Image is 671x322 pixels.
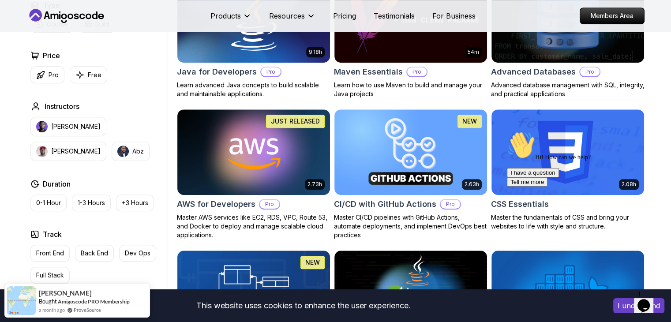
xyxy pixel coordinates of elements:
[468,49,479,56] p: 54m
[30,195,67,211] button: 0-1 Hour
[36,198,61,207] p: 0-1 Hour
[309,49,322,56] p: 9.18h
[75,245,114,262] button: Back End
[432,11,476,21] a: For Business
[580,8,644,24] p: Members Area
[465,181,479,188] p: 2.63h
[4,26,87,33] span: Hi! How can we help?
[177,213,330,240] p: Master AWS services like EC2, RDS, VPC, Route 53, and Docker to deploy and manage scalable cloud ...
[132,147,144,156] p: Abz
[580,7,645,24] a: Members Area
[122,198,148,207] p: +3 Hours
[503,127,662,282] iframe: chat widget
[334,81,487,98] p: Learn how to use Maven to build and manage your Java projects
[177,109,330,195] img: AWS for Developers card
[462,117,477,126] p: NEW
[580,67,600,76] p: Pro
[30,245,70,262] button: Front End
[119,245,156,262] button: Dev Ops
[271,117,320,126] p: JUST RELEASED
[51,147,101,156] p: [PERSON_NAME]
[177,109,330,240] a: AWS for Developers card2.73hJUST RELEASEDAWS for DevelopersProMaster AWS services like EC2, RDS, ...
[491,81,645,98] p: Advanced database management with SQL, integrity, and practical applications
[39,298,57,305] span: Bought
[58,298,130,305] a: Amigoscode PRO Membership
[260,200,279,209] p: Pro
[4,4,32,32] img: :wave:
[177,198,255,210] h2: AWS for Developers
[4,41,56,50] button: I have a question
[51,122,101,131] p: [PERSON_NAME]
[441,200,460,209] p: Pro
[30,142,106,161] button: instructor img[PERSON_NAME]
[72,195,111,211] button: 1-3 Hours
[307,181,322,188] p: 2.73h
[30,267,70,284] button: Full Stack
[36,121,48,132] img: instructor img
[81,249,108,258] p: Back End
[117,146,129,157] img: instructor img
[334,109,487,195] img: CI/CD with GitHub Actions card
[407,67,427,76] p: Pro
[333,11,356,21] a: Pricing
[74,306,101,314] a: ProveSource
[269,11,305,21] p: Resources
[39,289,92,297] span: [PERSON_NAME]
[305,258,320,267] p: NEW
[7,296,600,315] div: This website uses cookies to enhance the user experience.
[45,101,79,112] h2: Instructors
[7,286,36,315] img: provesource social proof notification image
[30,117,106,136] button: instructor img[PERSON_NAME]
[210,11,251,28] button: Products
[269,11,315,28] button: Resources
[4,4,162,59] div: 👋Hi! How can we help?I have a questionTell me more
[177,66,257,78] h2: Java for Developers
[43,50,60,61] h2: Price
[634,287,662,313] iframe: chat widget
[39,306,65,314] span: a month ago
[334,109,487,240] a: CI/CD with GitHub Actions card2.63hNEWCI/CD with GitHub ActionsProMaster CI/CD pipelines with Git...
[491,198,549,210] h2: CSS Essentials
[491,66,576,78] h2: Advanced Databases
[30,66,64,83] button: Pro
[88,71,101,79] p: Free
[36,249,64,258] p: Front End
[125,249,150,258] p: Dev Ops
[210,11,241,21] p: Products
[112,142,150,161] button: instructor imgAbz
[49,71,59,79] p: Pro
[491,109,644,195] img: CSS Essentials card
[4,50,44,59] button: Tell me more
[78,198,105,207] p: 1-3 Hours
[491,213,645,231] p: Master the fundamentals of CSS and bring your websites to life with style and structure.
[116,195,154,211] button: +3 Hours
[374,11,415,21] a: Testimonials
[491,109,645,231] a: CSS Essentials card2.08hCSS EssentialsMaster the fundamentals of CSS and bring your websites to l...
[36,271,64,280] p: Full Stack
[177,81,330,98] p: Learn advanced Java concepts to build scalable and maintainable applications.
[334,66,403,78] h2: Maven Essentials
[70,66,107,83] button: Free
[613,298,664,313] button: Accept cookies
[43,229,62,240] h2: Track
[334,198,436,210] h2: CI/CD with GitHub Actions
[36,146,48,157] img: instructor img
[43,179,71,189] h2: Duration
[334,213,487,240] p: Master CI/CD pipelines with GitHub Actions, automate deployments, and implement DevOps best pract...
[261,67,281,76] p: Pro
